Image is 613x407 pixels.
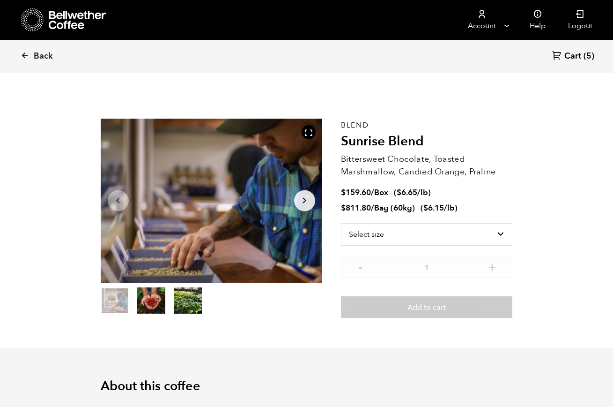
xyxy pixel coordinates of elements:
p: Bittersweet Chocolate, Toasted Marshmallow, Candied Orange, Praline [341,153,513,178]
span: Bag (60kg) [374,203,415,213]
span: Box [374,187,388,198]
span: ( ) [394,187,431,198]
span: /lb [444,203,455,213]
span: $ [341,203,346,213]
span: ( ) [421,203,458,213]
span: Cart [564,51,581,62]
span: (5) [583,51,594,62]
span: / [371,187,374,198]
span: / [371,203,374,213]
button: + [487,262,498,271]
bdi: 6.15 [423,203,444,213]
span: Back [34,51,53,62]
span: $ [397,187,401,198]
button: Add to cart [341,296,513,318]
span: $ [423,203,428,213]
bdi: 159.60 [341,187,371,198]
span: $ [341,187,346,198]
span: /lb [417,187,428,198]
bdi: 811.80 [341,203,371,213]
button: - [355,262,367,271]
h2: Sunrise Blend [341,134,513,150]
a: Cart (5) [552,50,594,63]
bdi: 6.65 [397,187,417,198]
h2: About this coffee [101,379,513,394]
